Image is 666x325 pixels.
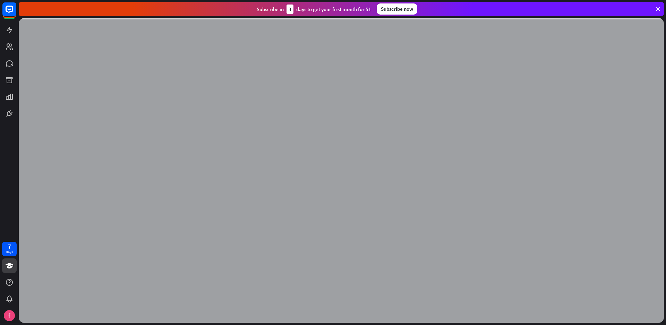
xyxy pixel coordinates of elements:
[257,5,371,14] div: Subscribe in days to get your first month for $1
[6,250,13,255] div: days
[2,242,17,256] a: 7 days
[8,243,11,250] div: 7
[287,5,293,14] div: 3
[377,3,417,15] div: Subscribe now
